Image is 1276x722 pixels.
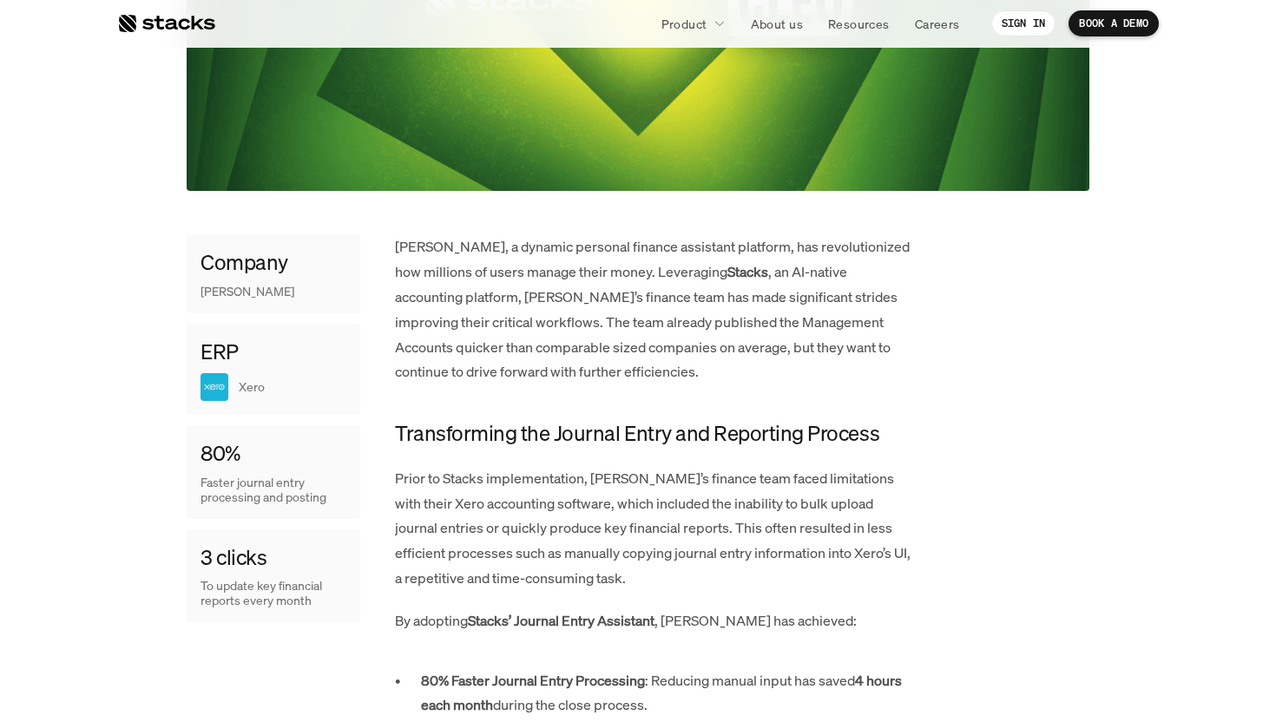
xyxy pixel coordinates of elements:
[201,338,239,367] h4: ERP
[1079,17,1148,30] p: BOOK A DEMO
[239,380,346,395] p: Xero
[395,466,916,591] p: Prior to Stacks implementation, [PERSON_NAME]’s finance team faced limitations with their Xero ac...
[1069,10,1159,36] a: BOOK A DEMO
[201,285,294,299] p: [PERSON_NAME]
[201,579,346,608] p: To update key financial reports every month
[201,543,266,573] h4: 3 clicks
[904,8,970,39] a: Careers
[661,15,707,33] p: Product
[468,611,654,630] strong: Stacks’ Journal Entry Assistant
[421,671,645,690] strong: 80% Faster Journal Entry Processing
[818,8,900,39] a: Resources
[828,15,890,33] p: Resources
[915,15,960,33] p: Careers
[395,608,916,633] p: By adopting , [PERSON_NAME] has achieved:
[1002,17,1046,30] p: SIGN IN
[395,419,916,449] h4: Transforming the Journal Entry and Reporting Process
[395,234,916,384] p: [PERSON_NAME], a dynamic personal finance assistant platform, has revolutionized how millions of ...
[421,668,916,719] p: : Reducing manual input has saved during the close process.
[201,439,240,469] h4: 80%
[727,262,768,281] strong: Stacks
[991,10,1056,36] a: SIGN IN
[740,8,813,39] a: About us
[201,476,346,505] p: Faster journal entry processing and posting
[201,248,288,278] h4: Company
[751,15,803,33] p: About us
[205,331,281,343] a: Privacy Policy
